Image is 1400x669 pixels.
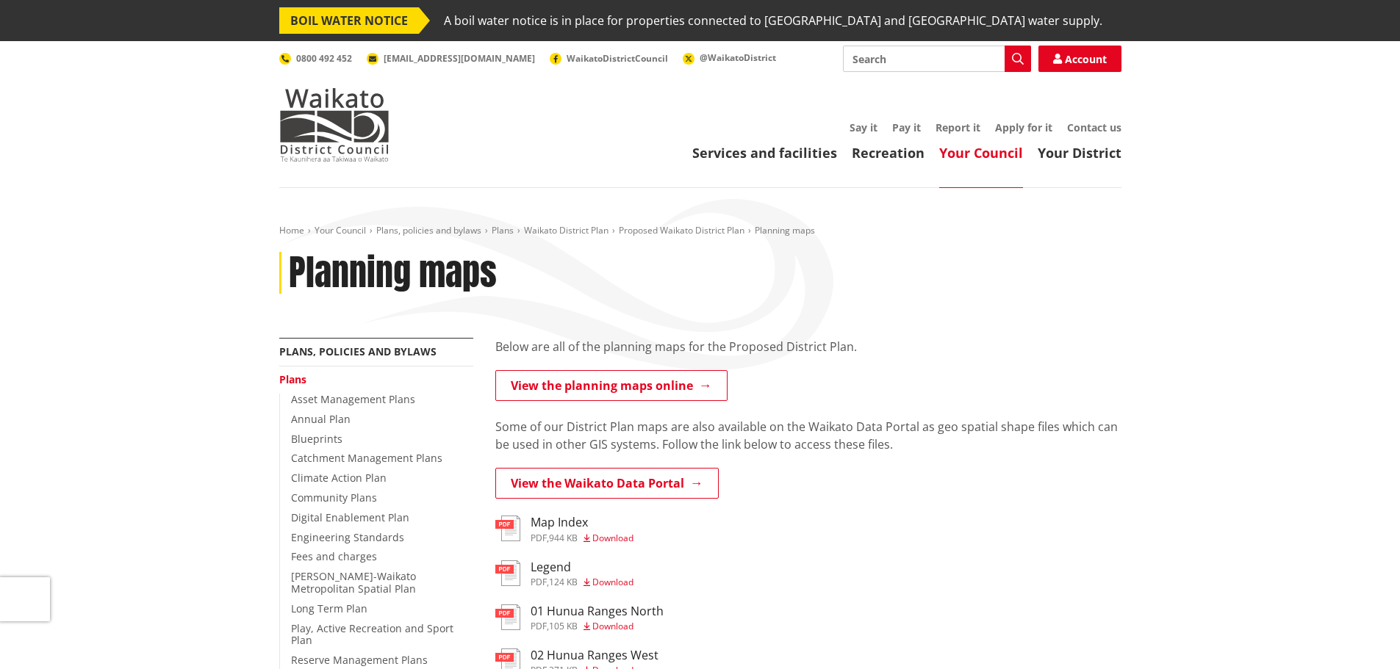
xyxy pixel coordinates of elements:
[995,120,1052,134] a: Apply for it
[291,530,404,544] a: Engineering Standards
[531,576,547,588] span: pdf
[550,52,668,65] a: WaikatoDistrictCouncil
[315,224,366,236] a: Your Council
[531,516,633,529] h3: Map Index
[291,392,415,406] a: Asset Management Plans
[279,372,306,386] a: Plans
[592,620,633,632] span: Download
[495,338,1121,355] p: Below are all of the planning maps for the Proposed District Plan.
[495,604,520,630] img: document-pdf.svg
[531,560,633,574] h3: Legend
[892,120,921,134] a: Pay it
[384,52,535,65] span: [EMAIL_ADDRESS][DOMAIN_NAME]
[843,46,1031,72] input: Search input
[495,418,1121,453] p: Some of our District Plan maps are also available on the Waikato Data Portal as geo spatial shape...
[492,224,514,236] a: Plans
[291,412,351,426] a: Annual Plan
[279,88,390,162] img: Waikato District Council - Te Kaunihera aa Takiwaa o Waikato
[291,510,409,524] a: Digital Enablement Plan
[936,120,980,134] a: Report it
[755,224,815,236] span: Planning maps
[291,653,428,667] a: Reserve Management Plans
[495,560,633,587] a: Legend pdf,124 KB Download
[1038,46,1121,72] a: Account
[279,344,437,358] a: Plans, policies and bylaws
[495,370,728,401] a: View the planning maps online
[291,601,367,615] a: Long Term Plan
[495,560,520,586] img: document-pdf.svg
[692,144,837,162] a: Services and facilities
[531,604,664,618] h3: 01 Hunua Ranges North
[549,620,578,632] span: 105 KB
[592,576,633,588] span: Download
[495,516,520,541] img: document-pdf.svg
[367,52,535,65] a: [EMAIL_ADDRESS][DOMAIN_NAME]
[291,491,377,505] a: Community Plans
[291,569,416,596] a: [PERSON_NAME]-Waikato Metropolitan Spatial Plan
[291,451,442,465] a: Catchment Management Plans
[291,471,387,485] a: Climate Action Plan
[444,7,1102,34] span: A boil water notice is in place for properties connected to [GEOGRAPHIC_DATA] and [GEOGRAPHIC_DAT...
[279,52,352,65] a: 0800 492 452
[549,576,578,588] span: 124 KB
[592,532,633,544] span: Download
[531,532,547,544] span: pdf
[376,224,481,236] a: Plans, policies and bylaws
[531,578,633,587] div: ,
[850,120,877,134] a: Say it
[524,224,609,236] a: Waikato District Plan
[495,604,664,631] a: 01 Hunua Ranges North pdf,105 KB Download
[939,144,1023,162] a: Your Council
[1067,120,1121,134] a: Contact us
[531,534,633,543] div: ,
[279,224,304,236] a: Home
[291,549,377,563] a: Fees and charges
[495,468,719,499] a: View the Waikato Data Portal
[531,620,547,632] span: pdf
[852,144,925,162] a: Recreation
[291,432,342,446] a: Blueprints
[567,52,668,65] span: WaikatoDistrictCouncil
[279,7,419,34] span: BOIL WATER NOTICE
[289,252,497,294] h1: Planning maps
[1038,144,1121,162] a: Your District
[549,532,578,544] span: 944 KB
[531,648,658,662] h3: 02 Hunua Ranges West
[683,51,776,64] a: @WaikatoDistrict
[495,516,633,542] a: Map Index pdf,944 KB Download
[531,622,664,631] div: ,
[619,224,744,236] a: Proposed Waikato District Plan
[700,51,776,64] span: @WaikatoDistrict
[291,621,453,648] a: Play, Active Recreation and Sport Plan
[279,225,1121,237] nav: breadcrumb
[296,52,352,65] span: 0800 492 452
